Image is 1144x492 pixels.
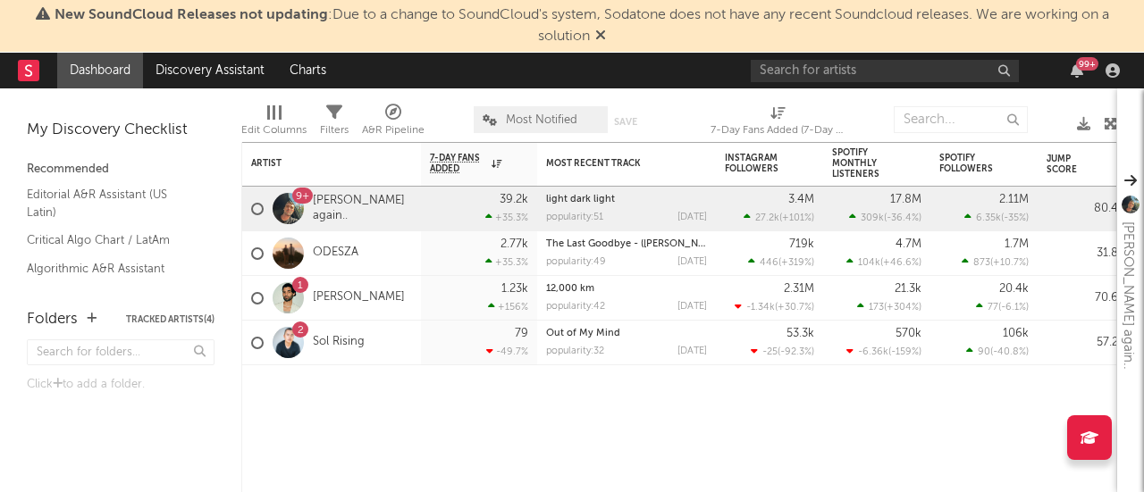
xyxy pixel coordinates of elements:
span: +304 % [887,303,919,313]
div: Filters [320,120,349,141]
div: ( ) [849,212,921,223]
div: 57.2 [1047,332,1118,354]
span: +46.6 % [883,258,919,268]
div: My Discovery Checklist [27,120,214,141]
div: +35.3 % [485,212,528,223]
div: Most Recent Track [546,158,680,169]
div: ( ) [744,212,814,223]
span: -159 % [891,347,919,357]
div: 99 + [1076,57,1098,71]
div: ( ) [964,212,1029,223]
div: Edit Columns [241,120,307,141]
span: 173 [869,303,884,313]
button: 99+ [1071,63,1083,78]
span: 7-Day Fans Added [430,153,487,174]
span: -6.36k [858,347,888,357]
div: popularity: 32 [546,346,604,356]
div: 12,000 km [546,284,707,294]
span: New SoundCloud Releases not updating [55,8,328,22]
a: Sol Rising [313,335,365,350]
div: +35.3 % [485,256,528,268]
span: : Due to a change to SoundCloud's system, Sodatone does not have any recent Soundcloud releases. ... [55,8,1109,44]
div: [DATE] [677,257,707,267]
div: 80.4 [1047,198,1118,220]
a: Algorithmic A&R Assistant ([GEOGRAPHIC_DATA]) [27,259,197,296]
a: [PERSON_NAME] again.. [313,194,412,224]
div: Click to add a folder. [27,374,214,396]
div: Out of My Mind [546,329,707,338]
div: Recommended [27,159,214,180]
div: 2.31M [784,283,814,295]
span: 873 [973,258,990,268]
div: Spotify Followers [939,153,1002,174]
a: [PERSON_NAME] [313,290,405,305]
span: 77 [988,303,998,313]
a: 12,000 km [546,284,594,294]
div: [DATE] [677,346,707,356]
a: Out of My Mind [546,329,620,338]
span: Dismiss [595,29,606,44]
span: +101 % [782,213,812,223]
div: 1.7M [1005,238,1029,250]
div: [DATE] [677,213,707,222]
div: ( ) [857,301,921,313]
div: popularity: 42 [546,302,605,312]
div: ( ) [748,256,814,268]
div: 7-Day Fans Added (7-Day Fans Added) [711,120,845,141]
a: Discovery Assistant [143,53,277,88]
div: A&R Pipeline [362,97,425,149]
div: Artist [251,158,385,169]
div: 3.4M [788,194,814,205]
div: +156 % [488,301,528,313]
span: -36.4 % [887,213,919,223]
div: 2.77k [500,238,528,250]
div: ( ) [735,301,814,313]
div: [DATE] [677,302,707,312]
div: 21.3k [895,283,921,295]
a: Editorial A&R Assistant (US Latin) [27,185,197,221]
span: +30.7 % [778,303,812,313]
div: The Last Goodbye - (Eli & Fur Remix) [Mixed] [546,239,707,249]
span: -40.8 % [993,347,1026,357]
span: -92.3 % [780,347,812,357]
button: Tracked Artists(4) [126,315,214,324]
div: Jump Score [1047,154,1091,175]
div: popularity: 49 [546,257,606,267]
a: light dark light [546,195,615,204]
a: Dashboard [57,53,143,88]
div: ( ) [846,256,921,268]
div: 31.8 [1047,243,1118,264]
div: ( ) [962,256,1029,268]
span: Most Notified [506,114,577,126]
div: 570k [896,328,921,339]
input: Search... [894,106,1028,133]
span: -35 % [1004,213,1026,223]
span: 446 [760,258,778,268]
a: The Last Goodbye - ([PERSON_NAME] & [PERSON_NAME] Remix) [Mixed] [546,239,882,249]
div: [PERSON_NAME] again.. [1117,221,1139,370]
div: 17.8M [890,194,921,205]
div: 7-Day Fans Added (7-Day Fans Added) [711,97,845,149]
span: 309k [861,213,884,223]
div: ( ) [751,346,814,357]
div: 1.23k [501,283,528,295]
span: 90 [978,347,990,357]
div: 79 [515,328,528,339]
div: Spotify Monthly Listeners [832,147,895,179]
div: 106k [1003,328,1029,339]
div: ( ) [976,301,1029,313]
div: 39.2k [500,194,528,205]
div: light dark light [546,195,707,204]
div: Folders [27,309,78,330]
span: -6.1 % [1001,303,1026,313]
div: 2.11M [999,194,1029,205]
span: 104k [858,258,880,268]
span: 6.35k [976,213,1001,223]
div: ( ) [846,346,921,357]
div: 70.6 [1047,288,1118,309]
button: Save [614,117,637,127]
div: popularity: 51 [546,213,603,222]
div: 20.4k [999,283,1029,295]
a: ODESZA [313,246,358,261]
div: Filters [320,97,349,149]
